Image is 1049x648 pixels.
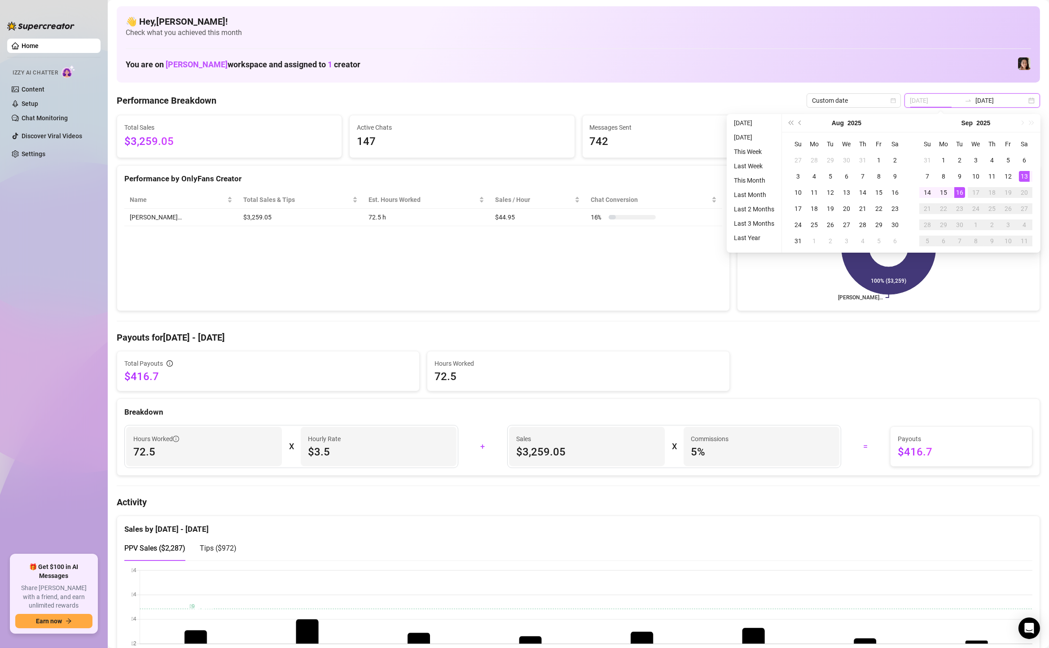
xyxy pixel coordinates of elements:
th: Th [855,136,871,152]
td: 2025-09-01 [935,152,952,168]
th: We [968,136,984,152]
div: 31 [793,236,803,246]
td: 2025-08-22 [871,201,887,217]
div: 5 [922,236,933,246]
span: 🎁 Get $100 in AI Messages [15,563,92,580]
td: 2025-07-31 [855,152,871,168]
input: Start date [910,96,961,105]
div: 17 [793,203,803,214]
td: 2025-08-15 [871,184,887,201]
td: 2025-09-05 [1000,152,1016,168]
a: Chat Monitoring [22,114,68,122]
div: 14 [922,187,933,198]
h4: 👋 Hey, [PERSON_NAME] ! [126,15,1031,28]
td: 2025-08-10 [790,184,806,201]
div: 6 [1019,155,1030,166]
span: $416.7 [898,445,1025,459]
h4: Activity [117,496,1040,508]
div: 25 [809,219,820,230]
div: 29 [938,219,949,230]
div: 24 [793,219,803,230]
button: Choose a month [961,114,973,132]
td: 2025-09-13 [1016,168,1032,184]
li: [DATE] [730,132,778,143]
td: 2025-08-21 [855,201,871,217]
div: 3 [1003,219,1014,230]
span: calendar [891,98,896,103]
td: 2025-09-17 [968,184,984,201]
div: 26 [1003,203,1014,214]
td: 2025-09-07 [919,168,935,184]
td: 2025-08-30 [887,217,903,233]
div: 28 [809,155,820,166]
li: Last Year [730,232,778,243]
span: Share [PERSON_NAME] with a friend, and earn unlimited rewards [15,584,92,610]
th: Total Sales & Tips [238,191,364,209]
span: Active Chats [357,123,567,132]
span: $3,259.05 [124,133,334,150]
td: 2025-09-02 [822,233,838,249]
td: 2025-09-03 [838,233,855,249]
td: 2025-08-29 [871,217,887,233]
li: Last 2 Months [730,204,778,215]
input: End date [975,96,1027,105]
span: arrow-right [66,618,72,624]
span: swap-right [965,97,972,104]
div: 4 [1019,219,1030,230]
button: Choose a year [976,114,990,132]
div: 30 [954,219,965,230]
div: 13 [841,187,852,198]
td: 2025-09-24 [968,201,984,217]
td: 2025-08-16 [887,184,903,201]
div: 15 [873,187,884,198]
div: + [464,439,502,454]
li: Last Week [730,161,778,171]
td: 2025-08-18 [806,201,822,217]
td: 2025-08-31 [790,233,806,249]
div: 9 [954,171,965,182]
div: 18 [809,203,820,214]
td: 2025-09-15 [935,184,952,201]
td: 2025-10-03 [1000,217,1016,233]
span: Total Sales [124,123,334,132]
div: 2 [954,155,965,166]
div: 24 [970,203,981,214]
div: Open Intercom Messenger [1018,617,1040,639]
div: 1 [873,155,884,166]
th: Sa [1016,136,1032,152]
td: $44.95 [490,209,585,226]
div: 29 [825,155,836,166]
th: Chat Conversion [585,191,722,209]
a: Setup [22,100,38,107]
th: Tu [822,136,838,152]
td: 2025-08-19 [822,201,838,217]
div: Est. Hours Worked [369,195,477,205]
span: Sales / Hour [495,195,573,205]
div: 3 [793,171,803,182]
td: 2025-10-09 [984,233,1000,249]
li: Last Month [730,189,778,200]
div: 2 [987,219,997,230]
td: 2025-09-18 [984,184,1000,201]
td: 2025-09-08 [935,168,952,184]
div: 1 [938,155,949,166]
div: 8 [938,171,949,182]
div: = [847,439,885,454]
td: 2025-09-01 [806,233,822,249]
span: Total Payouts [124,359,163,368]
div: 18 [987,187,997,198]
td: 2025-09-16 [952,184,968,201]
td: 2025-10-08 [968,233,984,249]
div: 28 [857,219,868,230]
div: 16 [954,187,965,198]
td: 2025-08-04 [806,168,822,184]
td: 2025-09-06 [887,233,903,249]
a: Home [22,42,39,49]
div: 4 [809,171,820,182]
span: 72.5 [133,445,275,459]
th: Su [790,136,806,152]
div: 3 [970,155,981,166]
td: 2025-08-09 [887,168,903,184]
td: 2025-09-14 [919,184,935,201]
div: 30 [890,219,900,230]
